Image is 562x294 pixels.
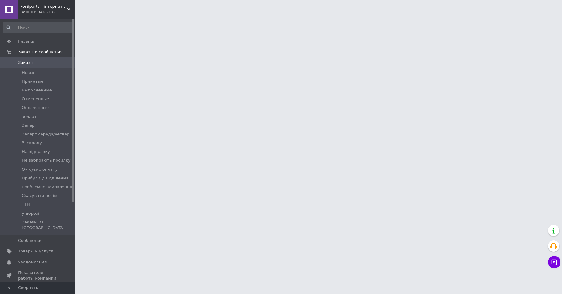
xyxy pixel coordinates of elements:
[18,270,58,281] span: Показатели работы компании
[18,259,47,265] span: Уведомления
[18,248,53,254] span: Товары и услуги
[22,149,50,154] span: На відправку
[18,49,62,55] span: Заказы и сообщения
[20,4,67,9] span: ForSports - інтернет-магазин спортивних товарів
[22,202,30,207] span: ТТН
[22,114,37,120] span: зеларт
[20,9,75,15] div: Ваш ID: 3466182
[548,256,560,268] button: Чат с покупателем
[22,131,69,137] span: Зеларт середа/четвер
[18,39,36,44] span: Главная
[22,105,49,110] span: Оплаченные
[22,158,71,163] span: Не забирають посилку
[22,219,73,231] span: Заказы из [GEOGRAPHIC_DATA]
[22,184,72,190] span: проблемне замовлення
[18,60,33,66] span: Заказы
[22,140,42,146] span: Зі складу
[22,175,68,181] span: Прибули у відділення
[22,96,49,102] span: Отмененные
[22,79,43,84] span: Принятые
[22,70,36,76] span: Новые
[18,238,42,243] span: Сообщения
[22,193,57,198] span: Скасувати потім
[3,22,74,33] input: Поиск
[22,123,37,128] span: Зеларт
[22,211,39,216] span: у дорозі
[22,87,52,93] span: Выполненные
[22,167,57,172] span: Очікуємо оплату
